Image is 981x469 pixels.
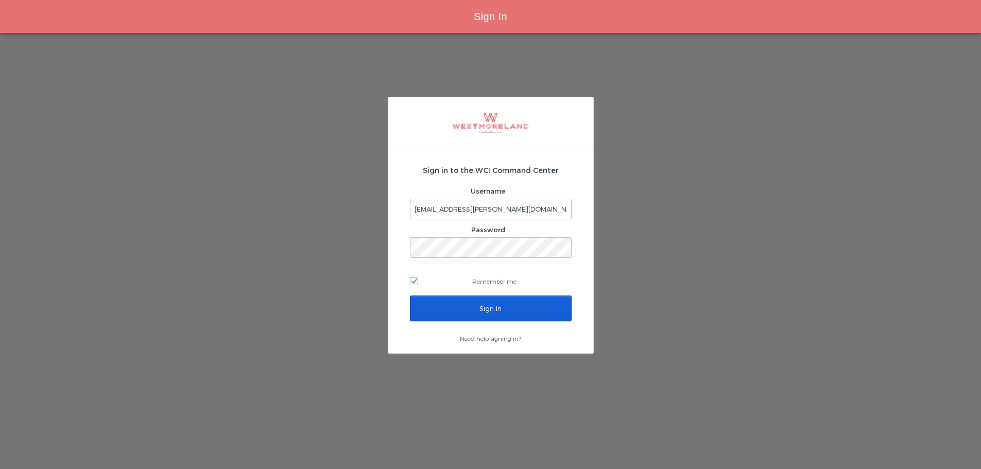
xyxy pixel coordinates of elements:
a: Need help signing in? [460,335,521,342]
label: Password [471,225,505,234]
label: Remember me [410,273,572,289]
h2: Sign in to the WCI Command Center [410,165,572,176]
span: Sign In [474,11,507,22]
input: Sign In [410,296,572,321]
label: Username [471,187,505,195]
